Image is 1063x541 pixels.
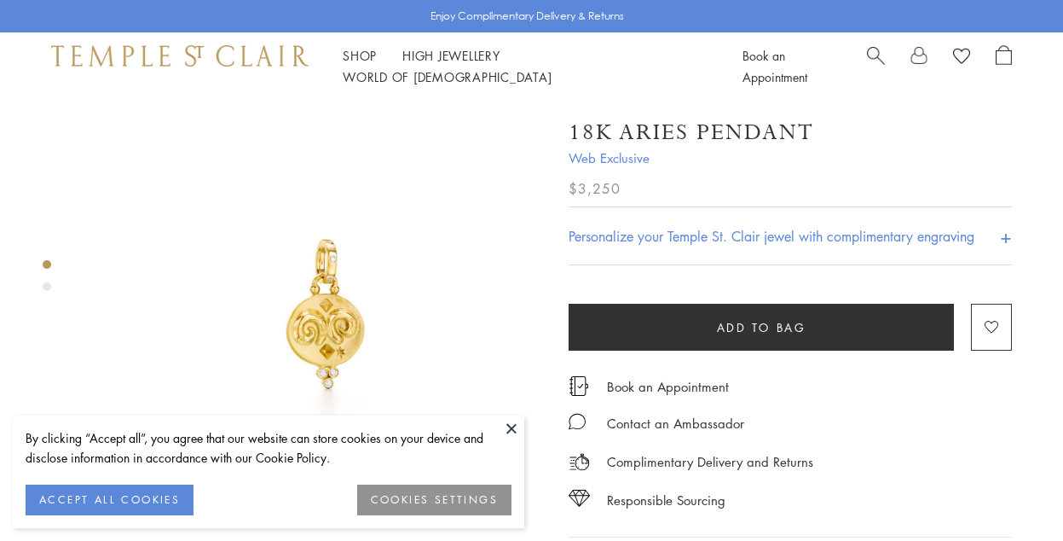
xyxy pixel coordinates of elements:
[607,413,744,434] div: Contact an Ambassador
[607,451,813,473] p: Complimentary Delivery and Returns
[430,8,624,25] p: Enjoy Complimentary Delivery & Returns
[343,47,377,64] a: ShopShop
[1000,220,1012,252] h4: +
[742,47,807,85] a: Book an Appointment
[569,226,974,247] h4: Personalize your Temple St. Clair jewel with complimentary engraving
[996,45,1012,88] a: Open Shopping Bag
[569,490,590,507] img: icon_sourcing.svg
[569,118,814,148] h1: 18K Aries Pendant
[26,428,511,468] div: By clicking “Accept all”, you agree that our website can store cookies on your device and disclos...
[569,177,621,200] span: $3,250
[717,318,806,337] span: Add to bag
[43,256,51,305] div: Product gallery navigation
[953,45,970,71] a: View Wishlist
[343,45,704,88] nav: Main navigation
[402,47,500,64] a: High JewelleryHigh Jewellery
[357,485,511,515] button: COOKIES SETTINGS
[343,68,552,85] a: World of [DEMOGRAPHIC_DATA]World of [DEMOGRAPHIC_DATA]
[26,485,194,515] button: ACCEPT ALL COOKIES
[51,45,309,66] img: Temple St. Clair
[569,413,586,430] img: MessageIcon-01_2.svg
[607,377,729,396] a: Book an Appointment
[569,451,590,473] img: icon_delivery.svg
[607,490,725,511] div: Responsible Sourcing
[569,376,589,396] img: icon_appointment.svg
[569,148,1012,169] span: Web Exclusive
[867,45,885,88] a: Search
[111,101,543,533] img: 18K Aries Pendant
[569,304,954,351] button: Add to bag
[978,461,1046,524] iframe: Gorgias live chat messenger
